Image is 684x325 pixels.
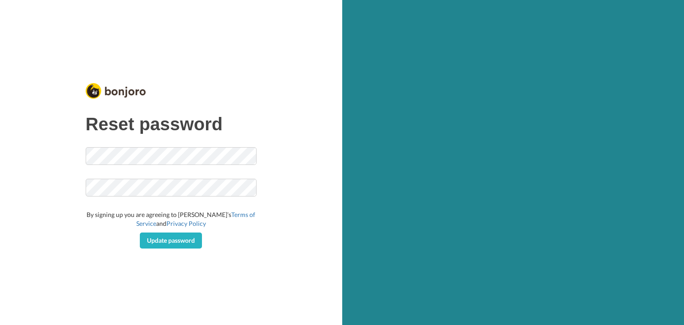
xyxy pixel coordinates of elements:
[140,233,202,249] button: Update password
[86,210,257,228] div: By signing up you are agreeing to [PERSON_NAME]’s and
[166,220,206,227] a: Privacy Policy
[86,114,257,134] h1: Reset password
[136,211,256,227] a: Terms of Service
[147,237,195,244] span: Update password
